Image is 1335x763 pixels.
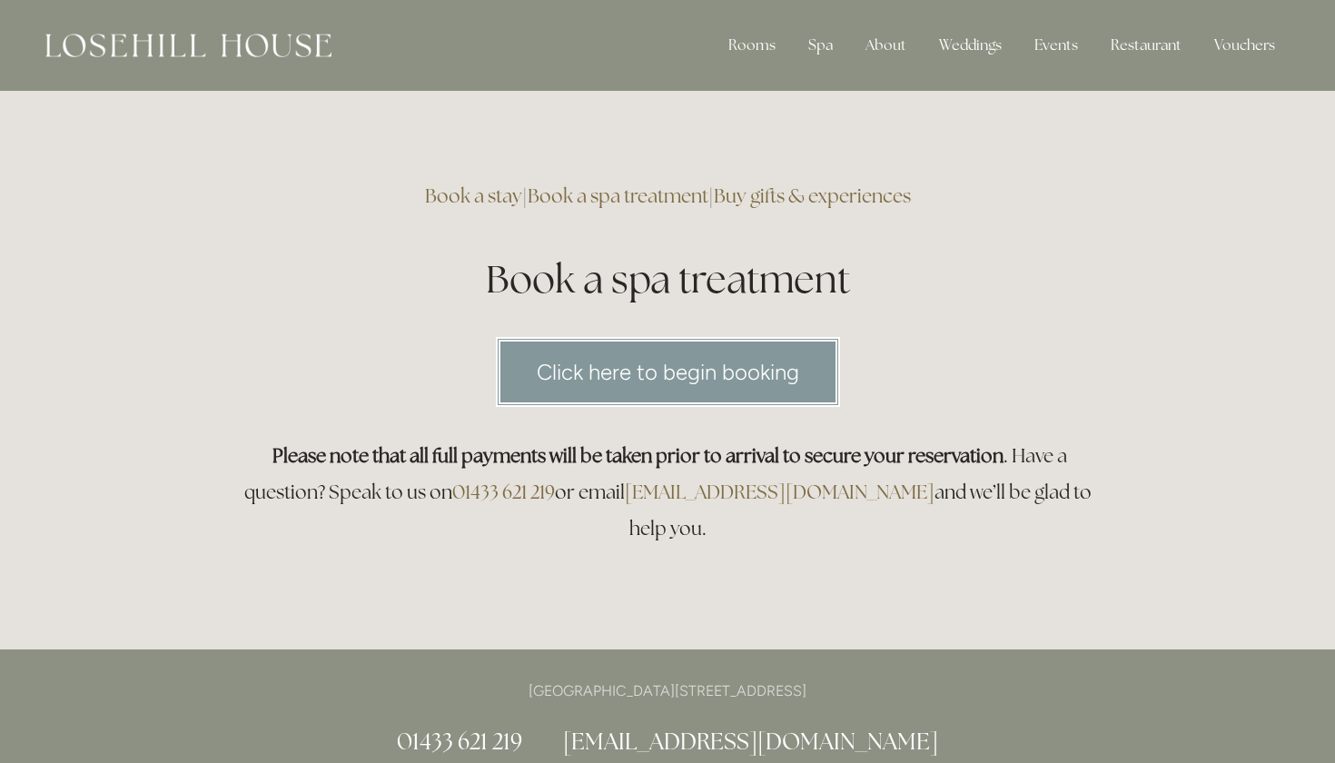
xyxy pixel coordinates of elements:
a: Buy gifts & experiences [714,183,911,208]
strong: Please note that all full payments will be taken prior to arrival to secure your reservation [272,443,1004,468]
a: 01433 621 219 [452,480,555,504]
div: Spa [794,27,847,64]
a: Book a stay [425,183,522,208]
div: Rooms [714,27,790,64]
div: About [851,27,921,64]
h3: . Have a question? Speak to us on or email and we’ll be glad to help you. [233,438,1102,547]
a: [EMAIL_ADDRESS][DOMAIN_NAME] [625,480,934,504]
a: Book a spa treatment [528,183,708,208]
div: Weddings [925,27,1016,64]
a: Click here to begin booking [496,337,840,407]
p: [GEOGRAPHIC_DATA][STREET_ADDRESS] [233,679,1102,703]
a: 01433 621 219 [397,727,522,756]
h1: Book a spa treatment [233,253,1102,306]
div: Events [1020,27,1093,64]
a: Vouchers [1200,27,1290,64]
h3: | | [233,178,1102,214]
img: Losehill House [45,34,331,57]
a: [EMAIL_ADDRESS][DOMAIN_NAME] [563,727,938,756]
div: Restaurant [1096,27,1196,64]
